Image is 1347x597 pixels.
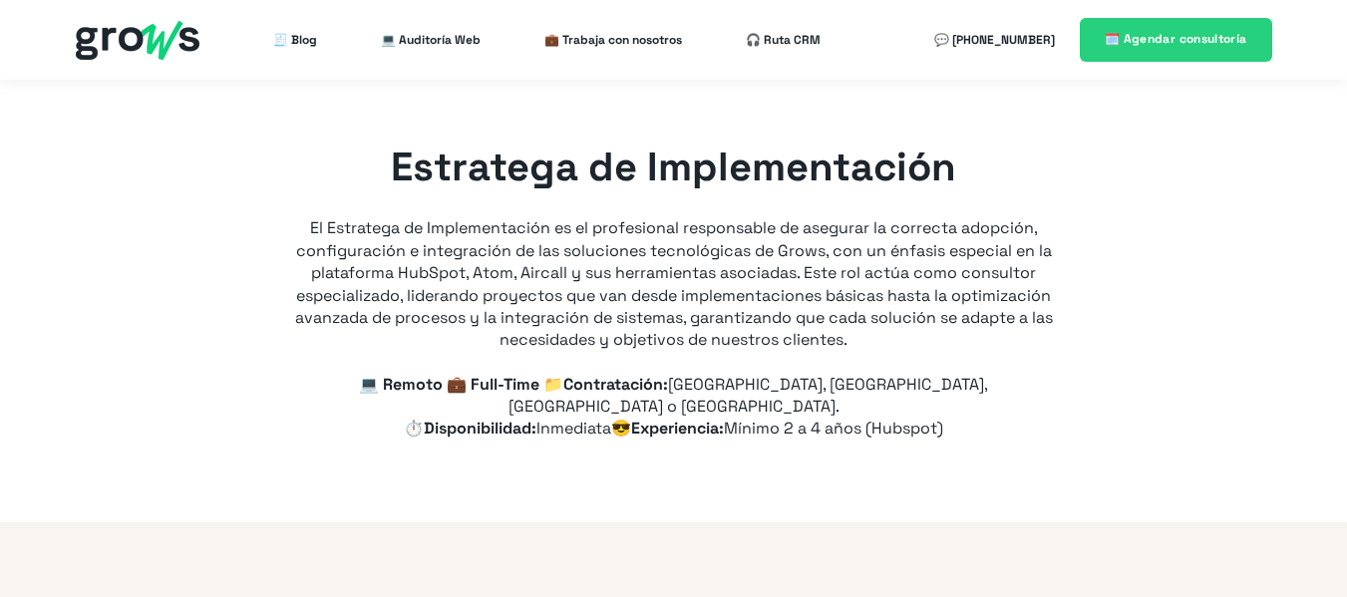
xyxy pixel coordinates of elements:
img: grows - hubspot [76,21,199,60]
a: 💼 Trabaja con nosotros [544,20,682,60]
h1: Estratega de Implementación [295,140,1053,195]
span: 🗓️ Agendar consultoría [1105,31,1247,47]
a: 🎧 Ruta CRM [746,20,821,60]
div: El Estratega de Implementación es el profesional responsable de asegurar la correcta adopción, co... [295,140,1053,352]
span: Inmediata [536,418,611,439]
a: 💬 [PHONE_NUMBER] [934,20,1055,60]
a: 💻 Auditoría Web [381,20,481,60]
span: [GEOGRAPHIC_DATA], [GEOGRAPHIC_DATA], [GEOGRAPHIC_DATA] o [GEOGRAPHIC_DATA]. [508,374,989,417]
a: 🧾 Blog [273,20,317,60]
p: 💻 Remoto 💼 Full-Time 📁Contratación: ⏱️Disponibilidad: 😎Experiencia: [295,374,1053,440]
span: Mínimo 2 a 4 años (Hubspot) [724,418,943,439]
a: 🗓️ Agendar consultoría [1080,18,1272,61]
